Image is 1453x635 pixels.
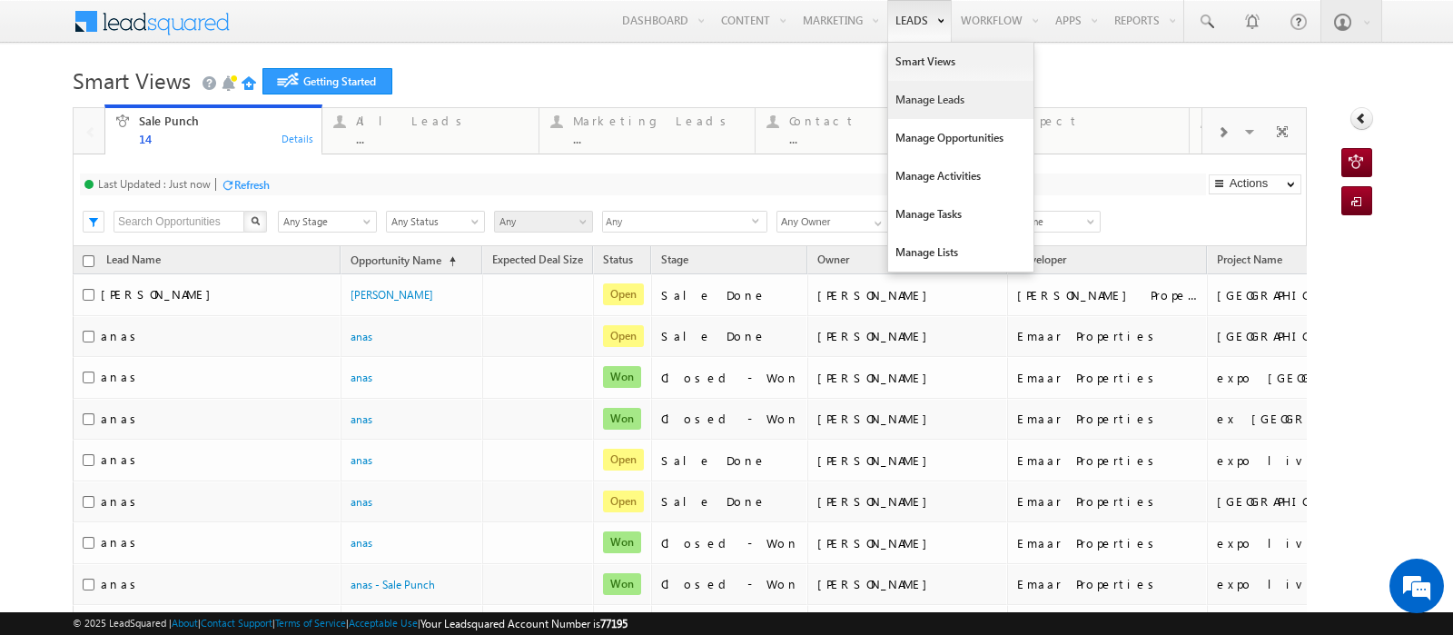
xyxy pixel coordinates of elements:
[661,411,799,427] div: Closed - Won
[1017,370,1199,386] div: Emaar Properties
[1217,328,1399,344] div: [GEOGRAPHIC_DATA]
[494,211,593,233] a: Any
[603,531,641,553] span: Won
[1017,493,1199,510] div: Emaar Properties
[1017,576,1199,592] div: Emaar Properties
[341,250,465,273] a: Opportunity Name(sorted ascending)
[661,328,799,344] div: Sale Done
[356,114,528,128] div: All Leads
[817,576,999,592] div: [PERSON_NAME]
[661,493,799,510] div: Sale Done
[661,576,799,592] div: Closed - Won
[1003,213,1094,230] span: All Time
[888,81,1033,119] a: Manage Leads
[483,250,592,273] a: Expected Deal Size
[817,370,999,386] div: [PERSON_NAME]
[281,130,315,146] div: Details
[278,211,377,233] a: Any Stage
[201,617,272,629] a: Contact Support
[1217,493,1399,510] div: [GEOGRAPHIC_DATA]
[101,451,143,467] span: anas
[752,216,766,224] span: select
[1017,411,1199,427] div: Emaar Properties
[1217,370,1399,386] div: expo [GEOGRAPHIC_DATA]
[661,535,799,551] div: Closed - Won
[351,578,435,591] a: anas - Sale Punch
[1017,328,1199,344] div: Emaar Properties
[817,253,849,266] span: Owner
[652,250,697,273] a: Stage
[573,132,745,145] div: ...
[441,254,456,269] span: (sorted ascending)
[101,493,143,509] span: anas
[594,250,642,273] a: Status
[817,535,999,551] div: [PERSON_NAME]
[1017,253,1066,266] span: Developer
[888,195,1033,233] a: Manage Tasks
[603,491,644,512] span: Open
[817,452,999,469] div: [PERSON_NAME]
[1217,411,1399,427] div: ex [GEOGRAPHIC_DATA]
[101,576,143,591] span: anas
[98,177,211,191] div: Last Updated : Just now
[351,495,372,509] a: anas
[573,114,745,128] div: Marketing Leads
[114,211,245,233] input: Search Opportunities
[73,615,628,632] span: © 2025 LeadSquared | | | | |
[279,213,371,230] span: Any Stage
[603,408,641,430] span: Won
[101,369,143,384] span: anas
[603,449,644,471] span: Open
[1017,535,1199,551] div: Emaar Properties
[172,617,198,629] a: About
[275,617,346,629] a: Terms of Service
[101,328,143,343] span: anas
[661,253,688,266] span: Stage
[888,157,1033,195] a: Manage Activities
[600,617,628,630] span: 77195
[888,119,1033,157] a: Manage Opportunities
[1217,253,1282,266] span: Project Name
[101,286,220,302] span: [PERSON_NAME]
[603,573,641,595] span: Won
[251,216,260,225] img: Search
[603,366,641,388] span: Won
[351,253,441,267] span: Opportunity Name
[351,453,372,467] a: anas
[351,288,433,302] a: [PERSON_NAME]
[1006,114,1178,128] div: Prospect
[602,211,767,233] div: Any
[97,250,170,273] span: Lead Name
[972,108,1190,154] a: Prospect...
[1217,452,1399,469] div: expo living [GEOGRAPHIC_DATA]
[101,534,143,550] span: anas
[1002,211,1101,233] a: All Time
[776,211,889,233] input: Type to Search
[1217,576,1399,592] div: expo living [GEOGRAPHIC_DATA]
[817,411,999,427] div: [PERSON_NAME]
[101,411,143,426] span: anas
[1217,535,1399,551] div: expo living [GEOGRAPHIC_DATA]
[603,212,752,233] span: Any
[603,325,644,347] span: Open
[139,114,311,128] div: Sale Punch
[603,283,644,305] span: Open
[539,108,756,154] a: Marketing Leads...
[1208,250,1291,273] a: Project Name
[1006,132,1178,145] div: ...
[817,287,999,303] div: [PERSON_NAME]
[888,233,1033,272] a: Manage Lists
[888,43,1033,81] a: Smart Views
[492,253,583,266] span: Expected Deal Size
[83,255,94,267] input: Check all records
[865,212,887,230] a: Show All Items
[661,287,799,303] div: Sale Done
[351,536,372,550] a: anas
[262,68,392,94] a: Getting Started
[351,371,372,384] a: anas
[234,178,270,192] div: Refresh
[1209,174,1301,194] button: Actions
[789,114,961,128] div: Contact
[817,328,999,344] div: [PERSON_NAME]
[1017,452,1199,469] div: Emaar Properties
